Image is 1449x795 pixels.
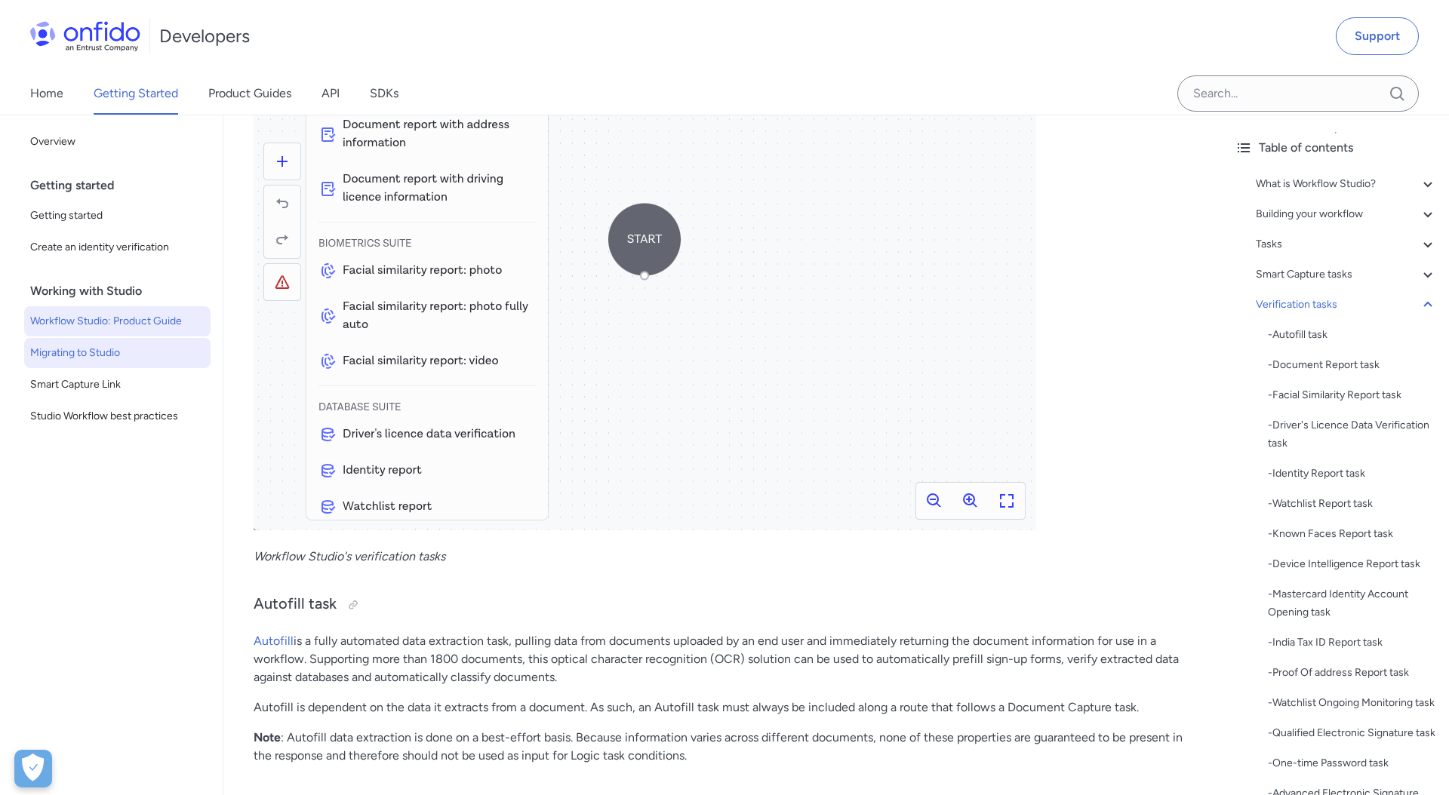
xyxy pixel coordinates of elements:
[159,24,250,48] h1: Developers
[1268,694,1437,712] div: - Watchlist Ongoing Monitoring task
[1268,694,1437,712] a: -Watchlist Ongoing Monitoring task
[1268,724,1437,742] div: - Qualified Electronic Signature task
[1268,326,1437,344] a: -Autofill task
[254,730,281,744] strong: Note
[1268,585,1437,622] a: -Mastercard Identity Account Opening task
[24,127,211,157] a: Overview
[1268,555,1437,573] a: -Device Intelligence Report task
[30,312,205,330] span: Workflow Studio: Product Guide
[30,72,63,115] a: Home
[1268,525,1437,543] div: - Known Faces Report task
[1268,495,1437,513] a: -Watchlist Report task
[1268,356,1437,374] a: -Document Report task
[254,634,294,648] a: Autofill
[1268,754,1437,772] div: - One-time Password task
[94,72,178,115] a: Getting Started
[254,729,1192,765] p: : Autofill data extraction is done on a best-effort basis. Because information varies across diff...
[1268,495,1437,513] div: - Watchlist Report task
[1336,17,1419,55] a: Support
[1268,356,1437,374] div: - Document Report task
[1235,139,1437,157] div: Table of contents
[1268,634,1437,652] div: - India Tax ID Report task
[1268,664,1437,682] div: - Proof Of address Report task
[1268,634,1437,652] a: -India Tax ID Report task
[30,133,205,151] span: Overview
[1177,75,1419,112] input: Onfido search input field
[24,232,211,262] a: Create an identity verification
[254,698,1192,717] p: Autofill is dependent on the data it extracts from a document. As such, an Autofill task must alw...
[14,750,52,787] div: Cookie Preferences
[24,370,211,400] a: Smart Capture Link
[1268,465,1437,483] a: -Identity Report task
[1268,585,1437,622] div: - Mastercard Identity Account Opening task
[1268,754,1437,772] a: -One-time Password task
[24,201,211,231] a: Getting started
[30,207,205,225] span: Getting started
[1268,326,1437,344] div: - Autofill task
[1268,465,1437,483] div: - Identity Report task
[1256,235,1437,253] a: Tasks
[1268,386,1437,404] div: - Facial Similarity Report task
[254,632,1192,686] p: is a fully automated data extraction task, pulling data from documents uploaded by an end user an...
[30,407,205,425] span: Studio Workflow best practices
[30,344,205,362] span: Migrating to Studio
[14,750,52,787] button: Open Preferences
[254,549,445,563] em: Workflow Studio's verification tasks
[1268,664,1437,682] a: -Proof Of address Report task
[30,276,217,306] div: Working with Studio
[1256,175,1437,193] a: What is Workflow Studio?
[254,593,1192,617] h3: Autofill task
[30,21,140,51] img: Onfido Logo
[1268,555,1437,573] div: - Device Intelligence Report task
[1256,296,1437,314] a: Verification tasks
[321,72,340,115] a: API
[24,401,211,431] a: Studio Workflow best practices
[370,72,398,115] a: SDKs
[24,306,211,336] a: Workflow Studio: Product Guide
[1268,416,1437,453] a: -Driver's Licence Data Verification task
[1268,525,1437,543] a: -Known Faces Report task
[24,338,211,368] a: Migrating to Studio
[208,72,291,115] a: Product Guides
[30,238,205,256] span: Create an identity verification
[1256,266,1437,284] a: Smart Capture tasks
[30,376,205,394] span: Smart Capture Link
[30,170,217,201] div: Getting started
[1256,205,1437,223] a: Building your workflow
[1268,416,1437,453] div: - Driver's Licence Data Verification task
[1268,386,1437,404] a: -Facial Similarity Report task
[1268,724,1437,742] a: -Qualified Electronic Signature task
